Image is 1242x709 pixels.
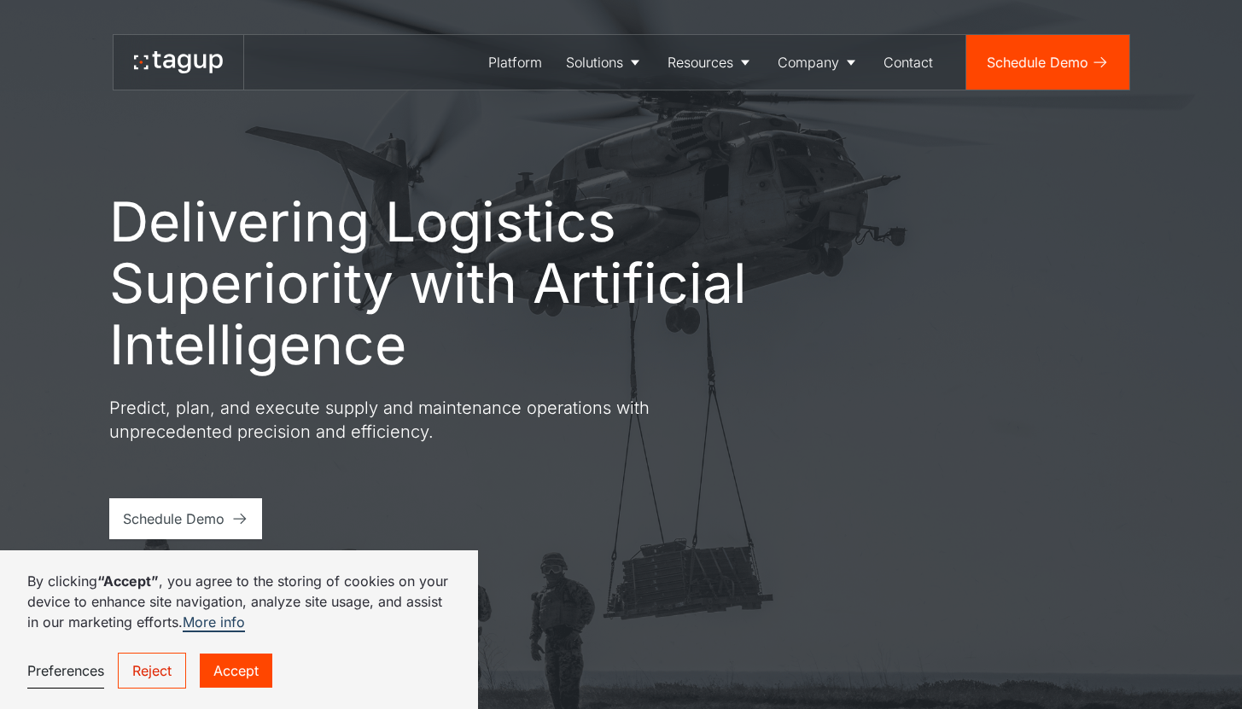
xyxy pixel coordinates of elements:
div: Contact [883,52,933,73]
div: Solutions [566,52,623,73]
a: Schedule Demo [966,35,1129,90]
div: Resources [668,52,733,73]
a: Reject [118,653,186,689]
div: Company [778,52,839,73]
a: Preferences [27,654,104,689]
a: More info [183,613,245,632]
div: Platform [488,52,542,73]
h1: Delivering Logistics Superiority with Artificial Intelligence [109,191,826,375]
a: Contact [872,35,945,90]
a: Schedule Demo [109,498,262,539]
a: Resources [656,35,766,90]
a: Solutions [554,35,656,90]
a: Platform [476,35,554,90]
p: By clicking , you agree to the storing of cookies on your device to enhance site navigation, anal... [27,571,451,632]
strong: “Accept” [97,572,159,590]
div: Schedule Demo [123,509,224,529]
a: Accept [200,654,272,688]
div: Schedule Demo [987,52,1088,73]
a: Company [766,35,872,90]
p: Predict, plan, and execute supply and maintenance operations with unprecedented precision and eff... [109,396,724,444]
